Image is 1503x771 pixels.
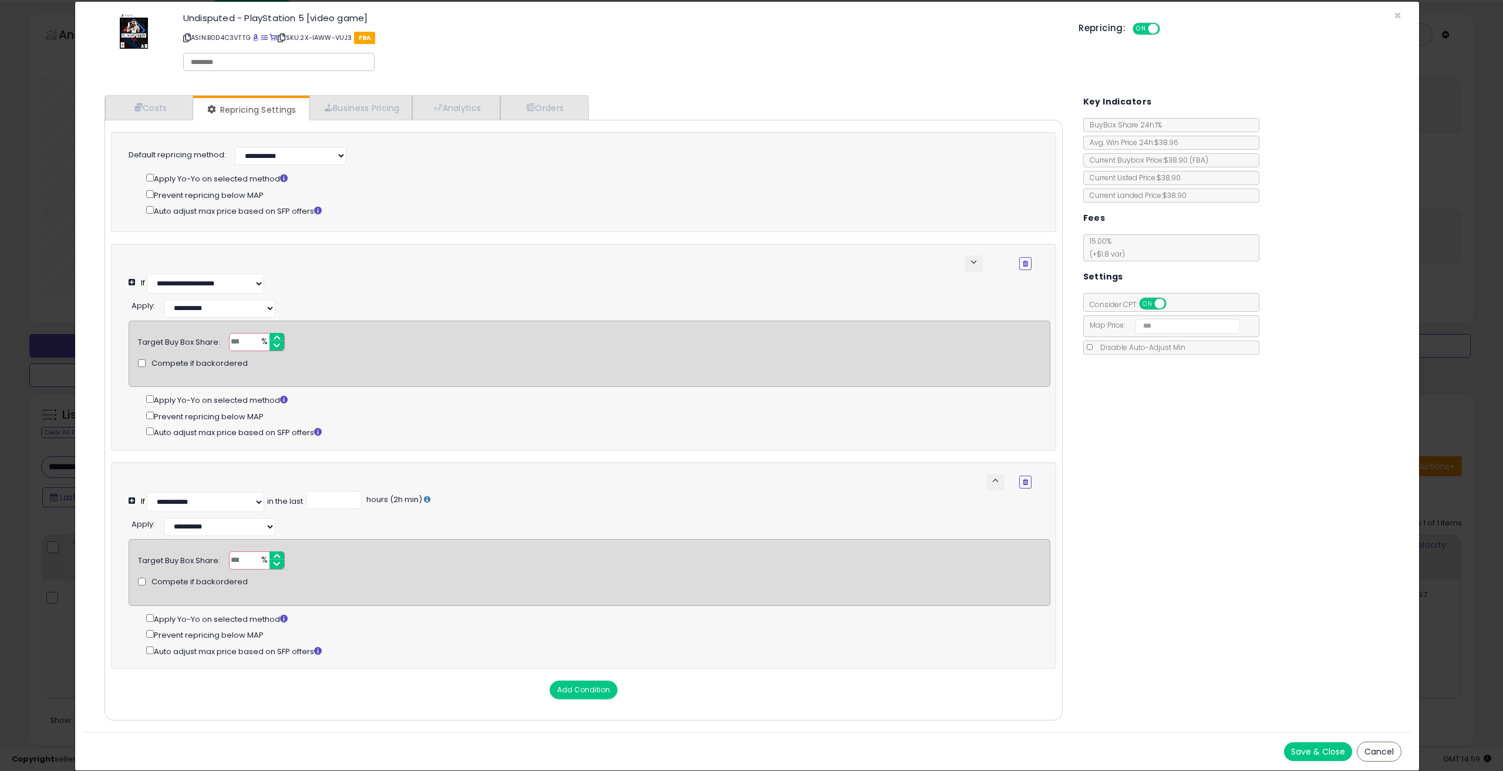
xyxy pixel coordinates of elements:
span: (+$1.8 var) [1084,249,1125,259]
a: Business Pricing [309,96,412,120]
span: BuyBox Share 24h: 1% [1084,120,1162,130]
span: OFF [1158,24,1177,34]
div: Apply Yo-Yo on selected method [146,171,1032,185]
i: Remove Condition [1023,260,1028,267]
i: Remove Condition [1023,479,1028,486]
div: Auto adjust max price based on SFP offers [146,425,1050,439]
p: ASIN: B0D4C3VTTG | SKU: 2X-IAWW-VUJ3 [183,28,1061,47]
a: Your listing only [269,33,276,42]
a: Orders [500,96,587,120]
button: Save & Close [1284,742,1352,761]
img: 41weHsnvzOL._SL60_.jpg [120,14,148,49]
button: Cancel [1357,742,1401,762]
span: % [254,552,273,570]
a: Costs [105,96,193,120]
span: Consider CPT: [1084,299,1182,309]
label: Default repricing method: [129,150,226,161]
span: Current Buybox Price: [1084,155,1208,165]
div: in the last [267,496,303,507]
div: : [132,515,155,530]
h5: Settings [1083,270,1123,284]
span: ( FBA ) [1189,155,1208,165]
a: Analytics [412,96,500,120]
span: Compete if backordered [151,358,248,369]
a: All offer listings [261,33,268,42]
span: ON [1140,299,1155,309]
span: OFF [1164,299,1183,309]
span: Apply [132,300,153,311]
span: Compete if backordered [151,577,248,588]
button: Add Condition [550,681,618,699]
span: ON [1134,24,1148,34]
a: BuyBox page [252,33,259,42]
div: Target Buy Box Share: [138,333,220,348]
span: $38.90 [1164,155,1208,165]
div: Prevent repricing below MAP [146,628,1050,641]
div: Apply Yo-Yo on selected method [146,393,1050,406]
span: × [1394,7,1401,24]
span: FBA [354,32,376,44]
a: Repricing Settings [193,98,308,122]
h5: Key Indicators [1083,95,1152,109]
span: Avg. Win Price 24h: $38.96 [1084,137,1178,147]
div: Target Buy Box Share: [138,551,220,567]
span: Disable Auto-Adjust Min [1094,342,1185,352]
h5: Repricing: [1079,23,1125,33]
div: Auto adjust max price based on SFP offers [146,204,1032,217]
span: keyboard_arrow_up [990,475,1001,486]
h5: Fees [1083,211,1106,225]
h3: Undisputed - PlayStation 5 [video game] [183,14,1061,22]
span: Current Landed Price: $38.90 [1084,190,1187,200]
div: Auto adjust max price based on SFP offers [146,644,1050,658]
div: Prevent repricing below MAP [146,409,1050,423]
span: Current Listed Price: $38.90 [1084,173,1181,183]
span: 15.00 % [1084,236,1125,259]
div: : [132,297,155,312]
span: keyboard_arrow_down [968,257,979,268]
span: Apply [132,519,153,530]
div: Apply Yo-Yo on selected method [146,612,1050,625]
span: hours (2h min) [365,494,422,505]
span: % [254,334,273,351]
div: Prevent repricing below MAP [146,188,1032,201]
span: Map Price: [1084,320,1241,330]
